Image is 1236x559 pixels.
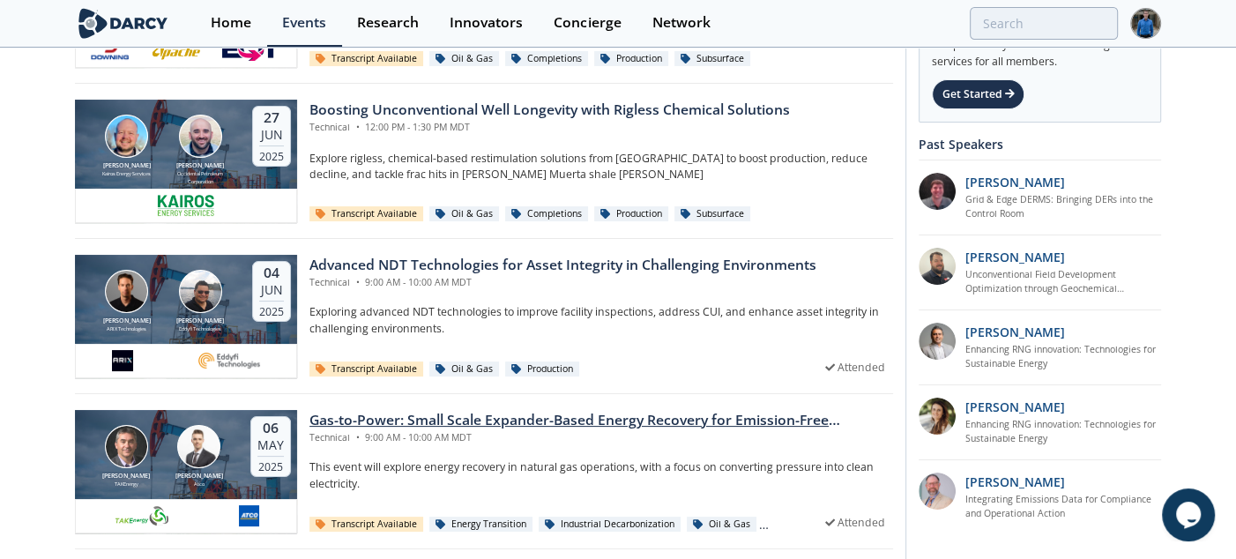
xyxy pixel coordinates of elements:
[594,206,668,222] div: Production
[450,16,523,30] div: Innovators
[353,431,362,443] span: •
[818,511,894,533] div: Attended
[156,195,216,216] img: 1611670693018-kairoses.PNG
[100,481,154,488] div: TAKEnergy
[505,206,588,222] div: Completions
[100,325,154,332] div: ARIX Technologies
[309,361,423,377] div: Transcript Available
[112,505,171,526] img: e3101a0d-5b51-4dfd-b68e-9ed3fd20162d
[259,127,284,143] div: Jun
[965,173,1065,191] p: [PERSON_NAME]
[594,51,668,67] div: Production
[965,473,1065,491] p: [PERSON_NAME]
[105,115,148,158] img: Michael Lantz
[429,51,499,67] div: Oil & Gas
[919,248,956,285] img: 2k2ez1SvSiOh3gKHmcgF
[309,206,423,222] div: Transcript Available
[100,170,154,177] div: Kairos Energy Services
[259,301,284,318] div: 2025
[919,129,1161,160] div: Past Speakers
[75,255,893,378] a: Zach Wright [PERSON_NAME] ARIX Technologies Zeki Gokce [PERSON_NAME] Eddyfi Technologies 04 Jun 2...
[172,481,227,488] div: Atco
[919,173,956,210] img: accc9a8e-a9c1-4d58-ae37-132228efcf55
[173,170,227,185] div: Occidental Petroleum Corporation
[198,350,260,371] img: 82dbca5b-09b2-4334-a931-ae73f72db712
[429,517,532,533] div: Energy Transition
[257,456,284,473] div: 2025
[75,410,893,533] a: James Cleland [PERSON_NAME] TAKEnergy Shayne Dunbar [PERSON_NAME] Atco 06 May 2025 Gas-to-Power: ...
[965,398,1065,416] p: [PERSON_NAME]
[75,8,171,39] img: logo-wide.svg
[309,276,816,290] div: Technical 9:00 AM - 10:00 AM MDT
[259,109,284,127] div: 27
[674,51,750,67] div: Subsurface
[932,79,1024,109] div: Get Started
[309,121,790,135] div: Technical 12:00 PM - 1:30 PM MDT
[259,282,284,298] div: Jun
[257,420,284,437] div: 06
[309,431,893,445] div: Technical 9:00 AM - 10:00 AM MDT
[89,40,130,61] img: 0a7815bc-3115-464d-a07a-879957af7969
[505,361,579,377] div: Production
[309,304,893,337] p: Exploring advanced NDT technologies to improve facility inspections, address CUI, and enhance ass...
[173,317,227,326] div: [PERSON_NAME]
[100,317,154,326] div: [PERSON_NAME]
[100,472,154,481] div: [PERSON_NAME]
[965,493,1162,521] a: Integrating Emissions Data for Compliance and Operational Action
[965,193,1162,221] a: Grid & Edge DERMS: Bringing DERs into the Control Room
[309,51,423,67] div: Transcript Available
[75,100,893,223] a: Michael Lantz [PERSON_NAME] Kairos Energy Services Russell Ehlinger [PERSON_NAME] Occidental Petr...
[172,472,227,481] div: [PERSON_NAME]
[919,473,956,510] img: ed2b4adb-f152-4947-b39b-7b15fa9ececc
[965,268,1162,296] a: Unconventional Field Development Optimization through Geochemical Fingerprinting Technology
[173,325,227,332] div: Eddyfi Technologies
[674,206,750,222] div: Subsurface
[353,276,362,288] span: •
[309,517,423,533] div: Transcript Available
[965,343,1162,371] a: Enhancing RNG innovation: Technologies for Sustainable Energy
[100,161,154,171] div: [PERSON_NAME]
[282,16,326,30] div: Events
[105,270,148,313] img: Zach Wright
[179,270,222,313] img: Zeki Gokce
[259,265,284,282] div: 04
[970,7,1118,40] input: Advanced Search
[687,517,756,533] div: Oil & Gas
[539,517,681,533] div: Industrial Decarbonization
[554,16,621,30] div: Concierge
[309,410,893,431] div: Gas-to-Power: Small Scale Expander-Based Energy Recovery for Emission-Free Electricity
[505,51,588,67] div: Completions
[173,161,227,171] div: [PERSON_NAME]
[965,323,1065,341] p: [PERSON_NAME]
[112,350,134,371] img: 04e75a1c-7728-4d52-94d7-7049c11b5243
[919,398,956,435] img: 737ad19b-6c50-4cdf-92c7-29f5966a019e
[238,505,260,526] img: atco.com.png
[309,100,790,121] div: Boosting Unconventional Well Longevity with Rigless Chemical Solutions
[919,323,956,360] img: 1fdb2308-3d70-46db-bc64-f6eabefcce4d
[818,356,894,378] div: Attended
[257,437,284,453] div: May
[150,40,202,61] img: apachecorp.com.png
[357,16,419,30] div: Research
[179,115,222,158] img: Russell Ehlinger
[965,418,1162,446] a: Enhancing RNG innovation: Technologies for Sustainable Energy
[177,425,220,468] img: Shayne Dunbar
[429,361,499,377] div: Oil & Gas
[429,206,499,222] div: Oil & Gas
[105,425,148,468] img: James Cleland
[353,121,362,133] span: •
[221,40,283,61] img: eqt.com-new1.png
[652,16,710,30] div: Network
[259,145,284,163] div: 2025
[309,151,893,183] p: Explore rigless, chemical-based restimulation solutions from [GEOGRAPHIC_DATA] to boost productio...
[1162,488,1218,541] iframe: chat widget
[309,255,816,276] div: Advanced NDT Technologies for Asset Integrity in Challenging Environments
[965,248,1065,266] p: [PERSON_NAME]
[309,459,893,492] p: This event will explore energy recovery in natural gas operations, with a focus on converting pre...
[211,16,251,30] div: Home
[1130,8,1161,39] img: Profile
